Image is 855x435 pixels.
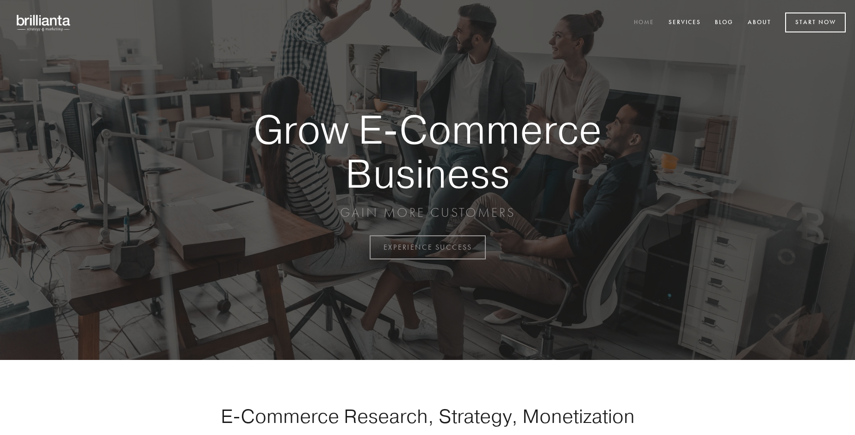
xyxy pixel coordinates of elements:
a: EXPERIENCE SUCCESS [370,235,486,259]
h1: E-Commerce Research, Strategy, Monetization [192,404,663,428]
a: About [742,15,777,31]
a: Blog [709,15,739,31]
p: GAIN MORE CUSTOMERS [221,204,634,221]
a: Start Now [785,13,846,32]
a: Services [663,15,707,31]
img: brillianta - research, strategy, marketing [9,9,79,36]
strong: Grow E-Commerce Business [221,107,634,195]
a: Home [628,15,660,31]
